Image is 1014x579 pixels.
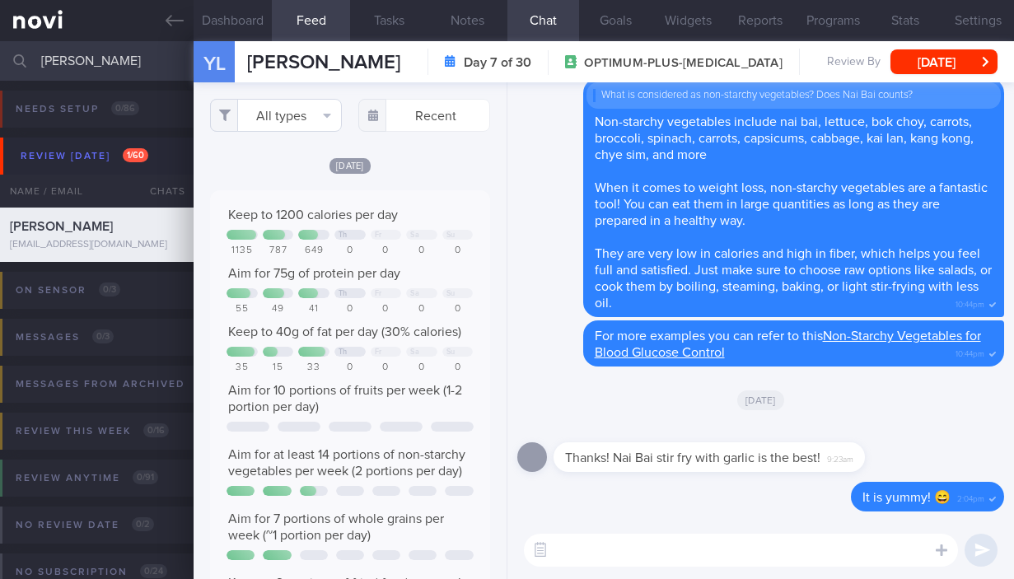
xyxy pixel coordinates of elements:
span: 2:04pm [957,489,984,505]
div: 0 [371,362,402,374]
button: All types [210,99,342,132]
div: Sa [410,348,419,357]
div: 0 [442,303,474,315]
div: 0 [334,303,366,315]
span: [DATE] [737,390,784,410]
span: It is yummy! 😄 [862,491,951,504]
div: Su [446,231,456,240]
span: 9:23am [827,450,853,465]
div: Review this week [12,420,173,442]
div: 0 [406,245,437,257]
div: Su [446,348,456,357]
div: Chats [128,175,194,208]
span: 0 / 16 [143,423,169,437]
div: Messages [12,326,118,348]
div: 33 [298,362,329,374]
span: 0 / 3 [92,329,114,343]
div: Th [339,231,348,240]
div: Su [446,289,456,298]
span: [PERSON_NAME] [247,53,400,72]
span: Review By [827,55,881,70]
span: Non-starchy vegetables include nai bai, lettuce, bok choy, carrots, broccoli, spinach, carrots, c... [595,115,974,161]
span: [PERSON_NAME] [10,220,113,233]
div: Needs setup [12,98,143,120]
div: [EMAIL_ADDRESS][DOMAIN_NAME] [10,239,184,251]
div: 787 [263,245,294,257]
div: 0 [334,245,366,257]
span: 0 / 24 [140,564,167,578]
div: Th [339,289,348,298]
div: 649 [298,245,329,257]
span: 0 / 3 [99,282,120,297]
span: OPTIMUM-PLUS-[MEDICAL_DATA] [584,55,782,72]
button: [DATE] [890,49,998,74]
div: 55 [227,303,258,315]
div: Review anytime [12,467,162,489]
div: 0 [371,303,402,315]
div: 0 [406,303,437,315]
div: Messages from Archived [12,373,216,395]
span: [DATE] [329,158,371,174]
div: Review [DATE] [16,145,152,167]
div: 41 [298,303,329,315]
strong: Day 7 of 30 [464,54,531,71]
div: 0 [442,245,474,257]
span: They are very low in calories and high in fiber, which helps you feel full and satisfied. Just ma... [595,247,992,310]
span: Keep to 40g of fat per day (30% calories) [228,325,461,339]
span: 10:44pm [956,295,984,311]
span: When it comes to weight loss, non-starchy vegetables are a fantastic tool! You can eat them in la... [595,181,988,227]
div: Sa [410,289,419,298]
span: Keep to 1200 calories per day [228,208,398,222]
span: Aim for at least 14 portions of non-starchy vegetables per week (2 portions per day) [228,448,465,478]
div: 49 [263,303,294,315]
div: On sensor [12,279,124,301]
div: 0 [334,362,366,374]
span: 1 / 60 [123,148,148,162]
span: 0 / 86 [111,101,139,115]
span: 0 / 2 [132,517,154,531]
div: 0 [406,362,437,374]
span: For more examples you can refer to this [595,329,981,359]
div: No review date [12,514,158,536]
div: What is considered as non-starchy vegetables? Does Nai Bai counts? [593,89,994,102]
div: 1135 [227,245,258,257]
span: Thanks! Nai Bai stir fry with garlic is the best! [565,451,820,465]
div: 0 [442,362,474,374]
div: Fr [375,289,382,298]
div: Fr [375,348,382,357]
div: Fr [375,231,382,240]
span: 10:44pm [956,344,984,360]
div: 15 [263,362,294,374]
div: 0 [371,245,402,257]
div: Th [339,348,348,357]
div: Sa [410,231,419,240]
div: 35 [227,362,258,374]
span: 0 / 91 [133,470,158,484]
span: Aim for 10 portions of fruits per week (1-2 portion per day) [228,384,462,413]
span: Aim for 75g of protein per day [228,267,400,280]
span: Aim for 7 portions of whole grains per week (~1 portion per day) [228,512,444,542]
div: YL [184,31,245,95]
